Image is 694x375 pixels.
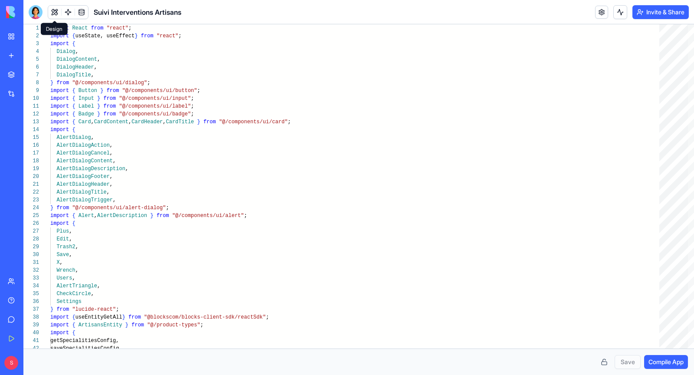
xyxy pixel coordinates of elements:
span: import [50,88,69,94]
span: getSpecialitiesConfig, [50,338,119,344]
img: logo [6,6,60,18]
span: , [113,158,116,164]
span: AlertDialogAction [56,142,109,148]
span: , [91,135,94,141]
span: CardContent [94,119,128,125]
span: AlertDialogTitle [56,189,106,195]
span: X [56,260,59,266]
div: 29 [23,243,39,251]
span: AlertTriangle [56,283,97,289]
span: , [110,142,113,148]
span: ; [266,314,269,320]
div: 31 [23,259,39,266]
span: DialogTitle [56,72,91,78]
span: import [50,111,69,117]
span: Trash2 [56,244,75,250]
span: Settings [56,299,82,305]
span: , [113,197,116,203]
span: import [50,330,69,336]
span: ; [244,213,247,219]
div: 21 [23,181,39,188]
span: Dialog [56,49,75,55]
span: { [72,119,75,125]
span: { [72,103,75,109]
div: 36 [23,298,39,306]
span: from [56,306,69,312]
span: "@/components/ui/alert" [172,213,244,219]
span: , [110,150,113,156]
span: ; [191,111,194,117]
span: from [141,33,154,39]
div: 14 [23,126,39,134]
span: , [97,283,100,289]
div: 2 [23,32,39,40]
span: from [107,88,119,94]
span: import [50,213,69,219]
div: 26 [23,220,39,227]
div: 22 [23,188,39,196]
span: } [134,33,137,39]
div: 6 [23,63,39,71]
span: Card [79,119,91,125]
span: CardTitle [166,119,194,125]
span: import [50,119,69,125]
div: 30 [23,251,39,259]
span: { [72,111,75,117]
div: 34 [23,282,39,290]
div: 12 [23,110,39,118]
span: , [60,260,63,266]
span: "@/components/ui/card" [219,119,288,125]
span: Wrench [56,267,75,273]
span: , [91,291,94,297]
span: "@/components/ui/button" [122,88,197,94]
span: from [103,95,116,102]
span: Input [79,95,94,102]
span: AlertDescription [97,213,147,219]
span: Users [56,275,72,281]
span: CardHeader [131,119,163,125]
span: ; [178,33,181,39]
span: "@/components/ui/badge" [119,111,191,117]
span: Edit [56,236,69,242]
span: { [72,127,75,133]
span: "lucide-react" [72,306,116,312]
span: , [69,252,72,258]
span: , [75,267,79,273]
span: import [50,314,69,320]
div: 25 [23,212,39,220]
span: from [56,80,69,86]
div: 10 [23,95,39,102]
span: ; [128,25,131,31]
span: Plus [56,228,69,234]
span: useState, useEffect [75,33,135,39]
div: 38 [23,313,39,321]
span: } [100,88,103,94]
span: { [72,88,75,94]
span: import [50,103,69,109]
span: { [72,33,75,39]
span: "react" [107,25,128,31]
span: S [4,356,18,370]
div: 1 [23,24,39,32]
span: "@/components/ui/alert-dialog" [72,205,166,211]
div: 33 [23,274,39,282]
span: { [72,95,75,102]
span: , [91,119,94,125]
span: Suivi Interventions Artisans [94,7,181,17]
span: } [50,80,53,86]
span: ; [288,119,291,125]
span: ; [166,205,169,211]
div: 16 [23,141,39,149]
span: } [97,111,100,117]
span: ; [197,88,200,94]
span: , [163,119,166,125]
span: from [56,205,69,211]
div: 11 [23,102,39,110]
span: , [94,213,97,219]
span: AlertDialog [56,135,91,141]
div: 13 [23,118,39,126]
span: "@/components/ui/label" [119,103,191,109]
span: "@/components/ui/input" [119,95,191,102]
div: 37 [23,306,39,313]
div: 3 [23,40,39,48]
